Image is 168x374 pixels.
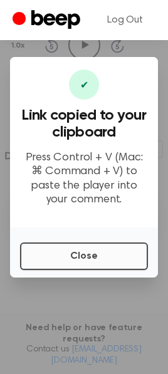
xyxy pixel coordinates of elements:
div: ✔ [69,70,99,100]
p: Press Control + V (Mac: ⌘ Command + V) to paste the player into your comment. [20,151,148,207]
a: Log Out [95,5,155,35]
h3: Link copied to your clipboard [20,107,148,141]
button: Close [20,242,148,270]
a: Beep [13,8,83,33]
